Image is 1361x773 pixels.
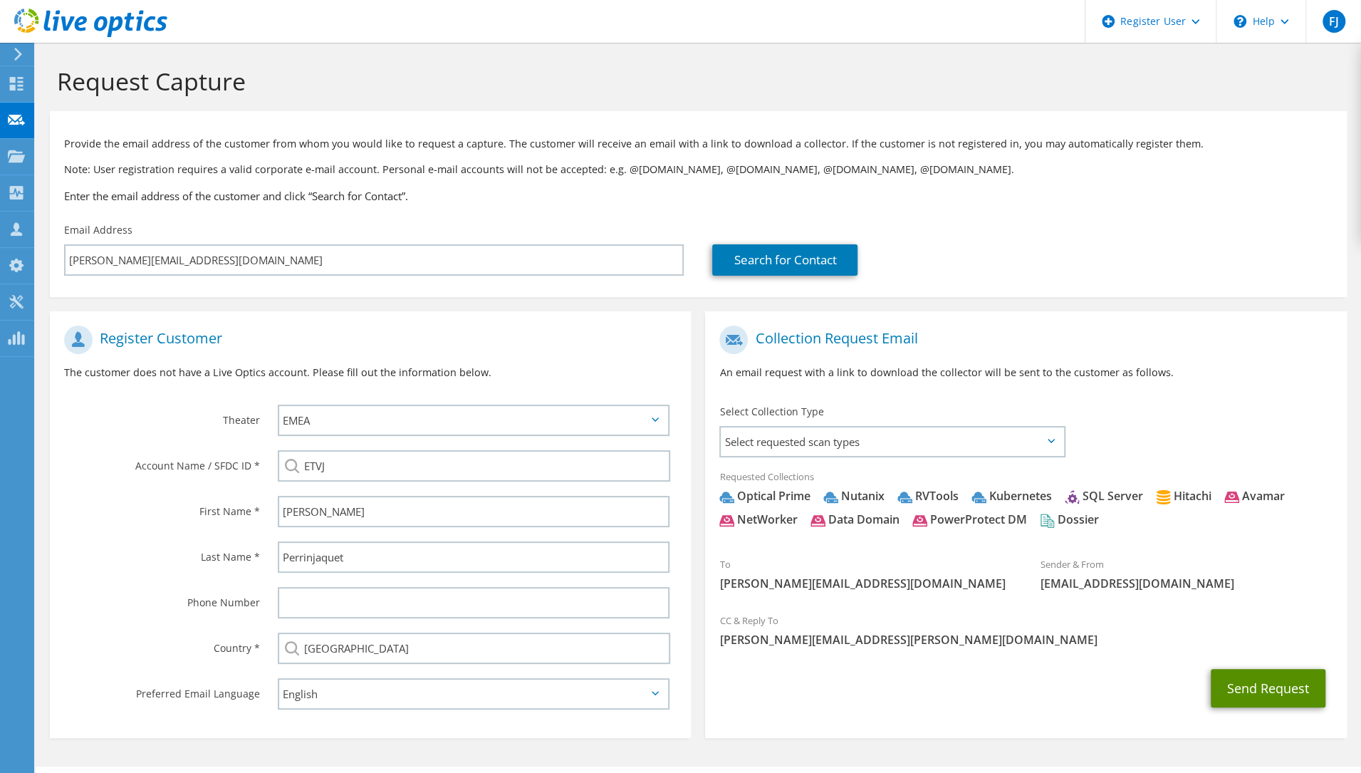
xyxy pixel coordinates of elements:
[897,488,958,504] div: RVTools
[705,549,1026,598] div: To
[971,488,1051,504] div: Kubernetes
[719,326,1325,354] h1: Collection Request Email
[719,488,810,504] div: Optical Prime
[1065,488,1142,504] div: SQL Server
[64,162,1333,177] p: Note: User registration requires a valid corporate e-mail account. Personal e-mail accounts will ...
[705,462,1346,541] div: Requested Collections
[719,405,823,419] label: Select Collection Type
[64,587,260,610] label: Phone Number
[64,188,1333,204] h3: Enter the email address of the customer and click “Search for Contact”.
[64,678,260,701] label: Preferred Email Language
[64,365,677,380] p: The customer does not have a Live Optics account. Please fill out the information below.
[719,576,1011,591] span: [PERSON_NAME][EMAIL_ADDRESS][DOMAIN_NAME]
[1026,549,1347,598] div: Sender & From
[1224,488,1284,504] div: Avamar
[719,365,1332,380] p: An email request with a link to download the collector will be sent to the customer as follows.
[1156,488,1211,504] div: Hitachi
[1041,576,1333,591] span: [EMAIL_ADDRESS][DOMAIN_NAME]
[823,488,884,504] div: Nutanix
[64,223,132,237] label: Email Address
[912,512,1026,528] div: PowerProtect DM
[721,427,1063,456] span: Select requested scan types
[1234,15,1246,28] svg: \n
[64,450,260,473] label: Account Name / SFDC ID *
[719,512,797,528] div: NetWorker
[810,512,899,528] div: Data Domain
[64,541,260,564] label: Last Name *
[1211,669,1325,707] button: Send Request
[64,496,260,519] label: First Name *
[64,405,260,427] label: Theater
[64,136,1333,152] p: Provide the email address of the customer from whom you would like to request a capture. The cust...
[57,66,1333,96] h1: Request Capture
[64,633,260,655] label: Country *
[712,244,857,276] a: Search for Contact
[64,326,669,354] h1: Register Customer
[1040,512,1098,528] div: Dossier
[1323,10,1345,33] span: FJ
[705,606,1346,655] div: CC & Reply To
[719,632,1332,648] span: [PERSON_NAME][EMAIL_ADDRESS][PERSON_NAME][DOMAIN_NAME]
